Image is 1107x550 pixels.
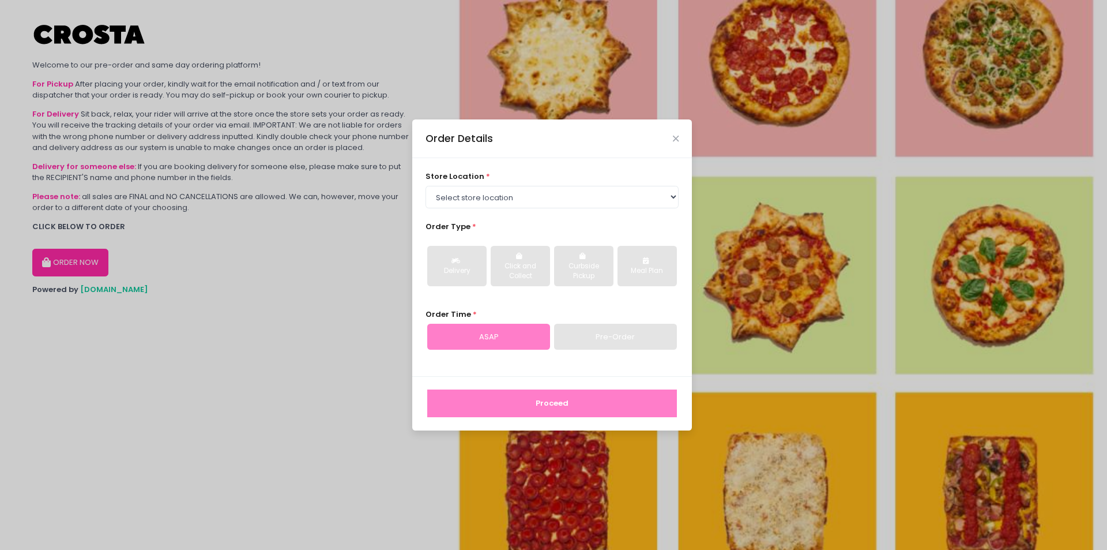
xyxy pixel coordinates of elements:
[427,390,677,417] button: Proceed
[426,221,470,232] span: Order Type
[673,136,679,141] button: Close
[499,261,542,282] div: Click and Collect
[435,266,479,276] div: Delivery
[426,309,471,320] span: Order Time
[562,261,605,282] div: Curbside Pickup
[626,266,669,276] div: Meal Plan
[554,246,613,286] button: Curbside Pickup
[426,171,484,182] span: store location
[426,131,493,146] div: Order Details
[491,246,550,286] button: Click and Collect
[427,246,487,286] button: Delivery
[617,246,677,286] button: Meal Plan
